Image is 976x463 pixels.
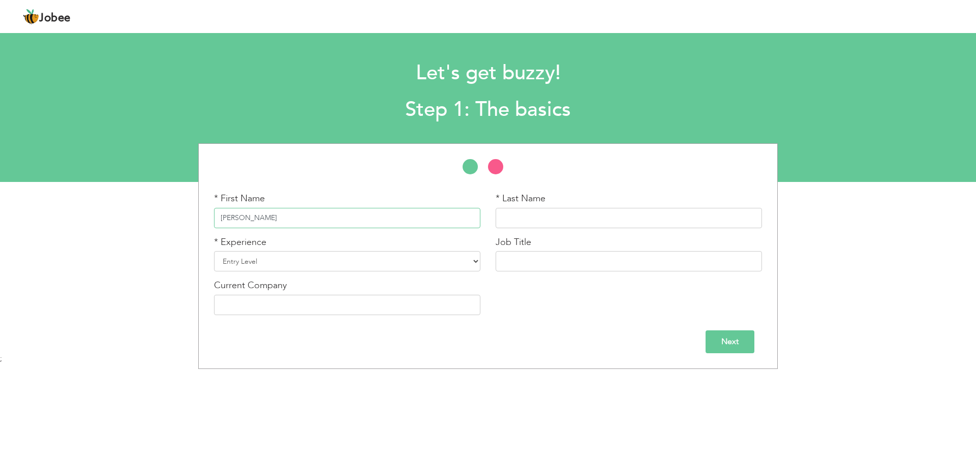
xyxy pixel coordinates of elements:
input: Next [706,330,754,353]
label: * Last Name [496,192,545,205]
h1: Let's get buzzy! [130,60,846,86]
label: * First Name [214,192,265,205]
label: Current Company [214,279,287,292]
img: jobee.io [23,9,39,25]
label: Job Title [496,236,531,249]
h2: Step 1: The basics [130,97,846,123]
label: * Experience [214,236,266,249]
span: Jobee [39,13,71,24]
